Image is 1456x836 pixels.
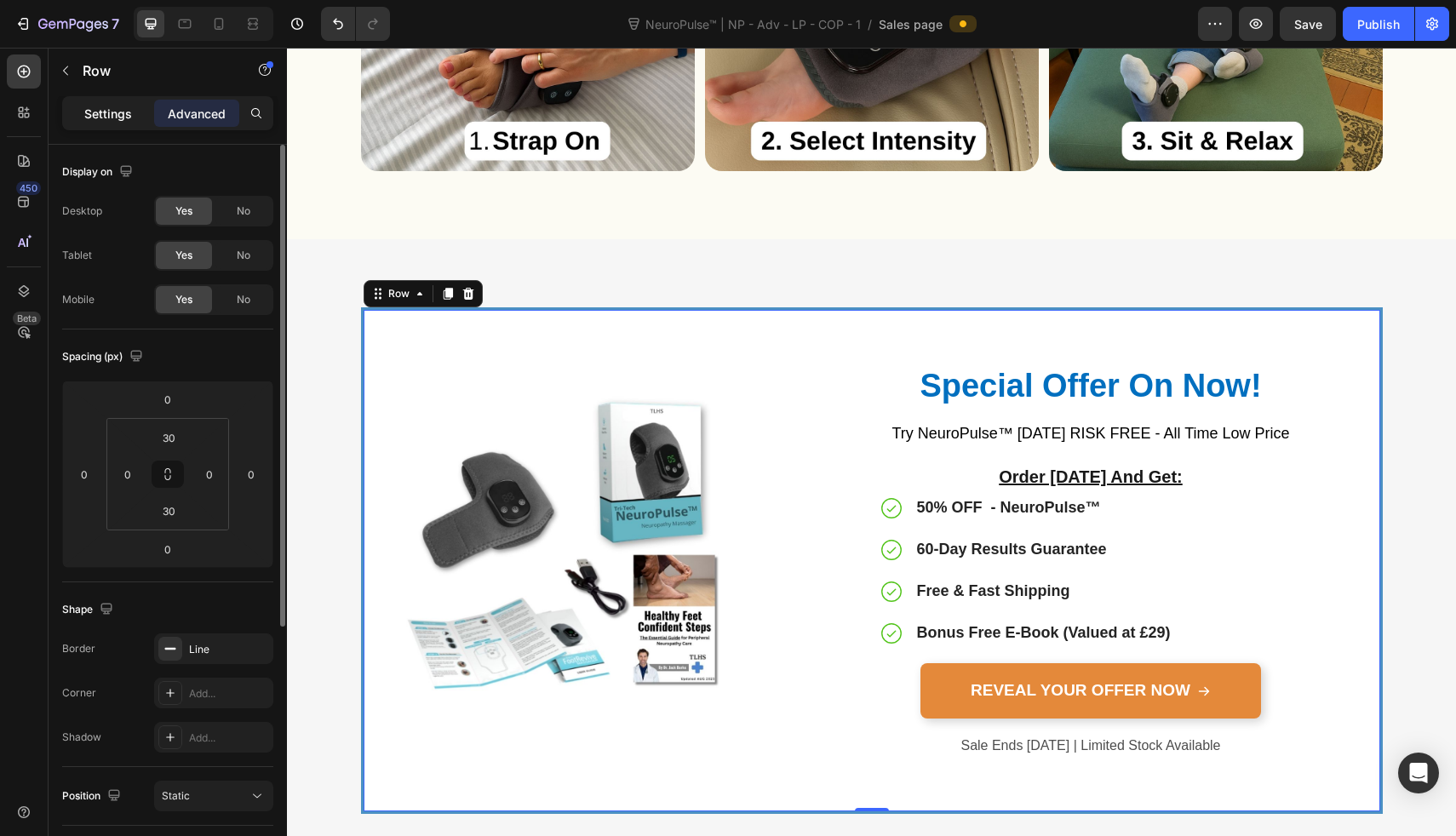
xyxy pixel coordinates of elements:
span: Yes [175,203,192,219]
div: Tablet [62,248,92,263]
span: Static [162,789,190,802]
div: Undo/Redo [321,7,390,41]
div: 450 [16,181,41,195]
div: Position [62,785,124,808]
span: REVEAL YOUR OFFER NOW [684,633,903,651]
input: 0 [238,461,264,487]
input: 30px [152,498,186,524]
span: Yes [175,248,192,263]
button: 7 [7,7,127,41]
div: Shadow [62,730,101,745]
input: 0 [151,536,185,562]
div: Open Intercom Messenger [1398,753,1439,793]
strong: 60-Day Results Guarantee [630,493,820,510]
u: Order [DATE] And Get: [712,420,896,438]
input: 0px [115,461,140,487]
span: No [237,248,250,263]
div: Shape [62,598,117,621]
span: No [237,292,250,307]
span: No [237,203,250,219]
div: Row [98,238,126,254]
div: Corner [62,685,96,701]
div: Add... [189,686,269,701]
div: Publish [1357,15,1400,33]
p: 7 [112,14,119,34]
span: Sales page [879,15,943,33]
span: Yes [175,292,192,307]
div: Border [62,641,95,656]
input: 30px [152,425,186,450]
div: Desktop [62,203,102,219]
input: 0px [197,461,222,487]
input: 0 [72,461,97,487]
span: NeuroPulse™ | NP - Adv - LP - COP - 1 [642,15,864,33]
strong: 50% OFF - NeuroPulse™ [630,451,814,468]
span: Special Offer On Now! [633,320,974,356]
div: Add... [189,730,269,746]
strong: Bonus Free E-Book (Valued at £29) [630,576,884,593]
div: Line [189,642,269,657]
span: Save [1294,17,1322,31]
p: Settings [84,105,132,123]
input: 0 [151,387,185,412]
a: REVEAL YOUR OFFER NOW [633,616,974,671]
span: / [868,15,872,33]
div: Spacing (px) [62,346,146,369]
div: Display on [62,161,136,184]
button: Static [154,781,273,811]
iframe: Design area [287,48,1456,836]
div: Beta [13,312,41,325]
p: Row [83,60,227,81]
span: Try NeuroPulse™ [DATE] RISK FREE - All Time Low Price [605,377,1002,394]
strong: Free & Fast Shipping [630,535,783,552]
div: Mobile [62,292,95,307]
button: Publish [1343,7,1414,41]
p: Advanced [168,105,226,123]
p: Sale Ends [DATE] | Limited Stock Available [593,686,1015,711]
button: Save [1280,7,1336,41]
